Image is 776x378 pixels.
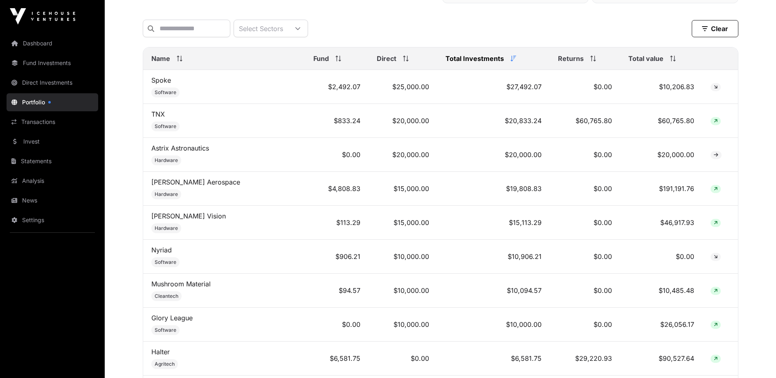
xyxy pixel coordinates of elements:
td: $15,113.29 [437,206,550,240]
span: Hardware [155,191,178,198]
span: Hardware [155,157,178,164]
td: $10,094.57 [437,274,550,308]
td: $2,492.07 [305,70,369,104]
td: $0.00 [620,240,702,274]
td: $20,000.00 [437,138,550,172]
td: $15,000.00 [369,172,437,206]
a: Astrix Astronautics [151,144,209,152]
td: $20,000.00 [369,104,437,138]
td: $25,000.00 [369,70,437,104]
a: Settings [7,211,98,229]
td: $10,000.00 [437,308,550,342]
img: Icehouse Ventures Logo [10,8,75,25]
a: TNX [151,110,165,118]
td: $26,056.17 [620,308,702,342]
span: Hardware [155,225,178,232]
td: $10,906.21 [437,240,550,274]
span: Agritech [155,361,175,367]
div: Select Sectors [234,20,288,37]
a: Portfolio [7,93,98,111]
td: $94.57 [305,274,369,308]
a: News [7,191,98,209]
td: $20,000.00 [620,138,702,172]
span: Software [155,89,176,96]
td: $833.24 [305,104,369,138]
a: Invest [7,133,98,151]
span: Software [155,123,176,130]
td: $0.00 [305,308,369,342]
td: $10,000.00 [369,308,437,342]
td: $90,527.64 [620,342,702,376]
td: $15,000.00 [369,206,437,240]
a: Analysis [7,172,98,190]
span: Software [155,327,176,333]
td: $113.29 [305,206,369,240]
td: $10,206.83 [620,70,702,104]
td: $10,000.00 [369,274,437,308]
td: $0.00 [550,138,620,172]
td: $6,581.75 [305,342,369,376]
td: $20,833.24 [437,104,550,138]
a: Halter [151,348,170,356]
td: $0.00 [369,342,437,376]
td: $6,581.75 [437,342,550,376]
span: Total value [628,54,664,63]
a: Fund Investments [7,54,98,72]
a: Transactions [7,113,98,131]
span: Cleantech [155,293,178,299]
span: Direct [377,54,396,63]
td: $60,765.80 [620,104,702,138]
td: $46,917.93 [620,206,702,240]
td: $0.00 [550,274,620,308]
td: $191,191.76 [620,172,702,206]
td: $4,808.83 [305,172,369,206]
td: $0.00 [550,240,620,274]
iframe: Chat Widget [735,339,776,378]
td: $0.00 [550,308,620,342]
a: Statements [7,152,98,170]
td: $27,492.07 [437,70,550,104]
span: Name [151,54,170,63]
td: $0.00 [550,206,620,240]
a: Direct Investments [7,74,98,92]
td: $10,000.00 [369,240,437,274]
a: Spoke [151,76,171,84]
td: $906.21 [305,240,369,274]
td: $0.00 [550,70,620,104]
td: $20,000.00 [369,138,437,172]
td: $29,220.93 [550,342,620,376]
a: Nyriad [151,246,172,254]
span: Total Investments [445,54,504,63]
a: [PERSON_NAME] Vision [151,212,226,220]
a: [PERSON_NAME] Aerospace [151,178,240,186]
a: Glory League [151,314,193,322]
td: $0.00 [305,138,369,172]
td: $0.00 [550,172,620,206]
span: Returns [558,54,584,63]
td: $19,808.83 [437,172,550,206]
td: $10,485.48 [620,274,702,308]
a: Dashboard [7,34,98,52]
span: Software [155,259,176,265]
td: $60,765.80 [550,104,620,138]
a: Mushroom Material [151,280,211,288]
button: Clear [692,20,738,37]
span: Fund [313,54,329,63]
